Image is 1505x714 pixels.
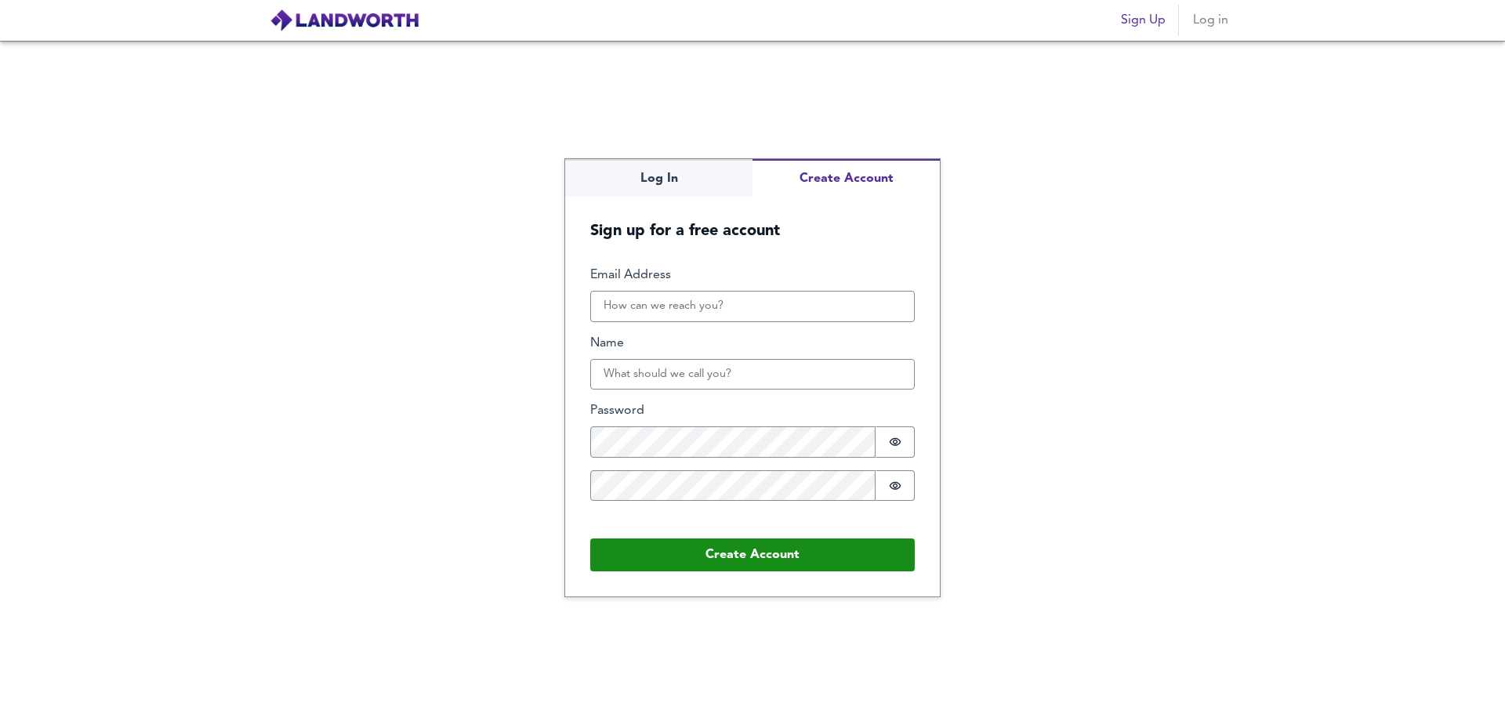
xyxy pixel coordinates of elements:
label: Name [590,335,915,353]
button: Show password [876,470,915,502]
button: Log in [1185,5,1235,36]
label: Email Address [590,266,915,285]
span: Log in [1191,9,1229,31]
span: Sign Up [1121,9,1166,31]
label: Password [590,402,915,420]
button: Sign Up [1115,5,1172,36]
input: How can we reach you? [590,291,915,322]
h5: Sign up for a free account [565,197,940,241]
img: logo [270,9,419,32]
button: Create Account [590,538,915,571]
button: Show password [876,426,915,458]
button: Create Account [752,159,940,198]
input: What should we call you? [590,359,915,390]
button: Log In [565,159,752,198]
